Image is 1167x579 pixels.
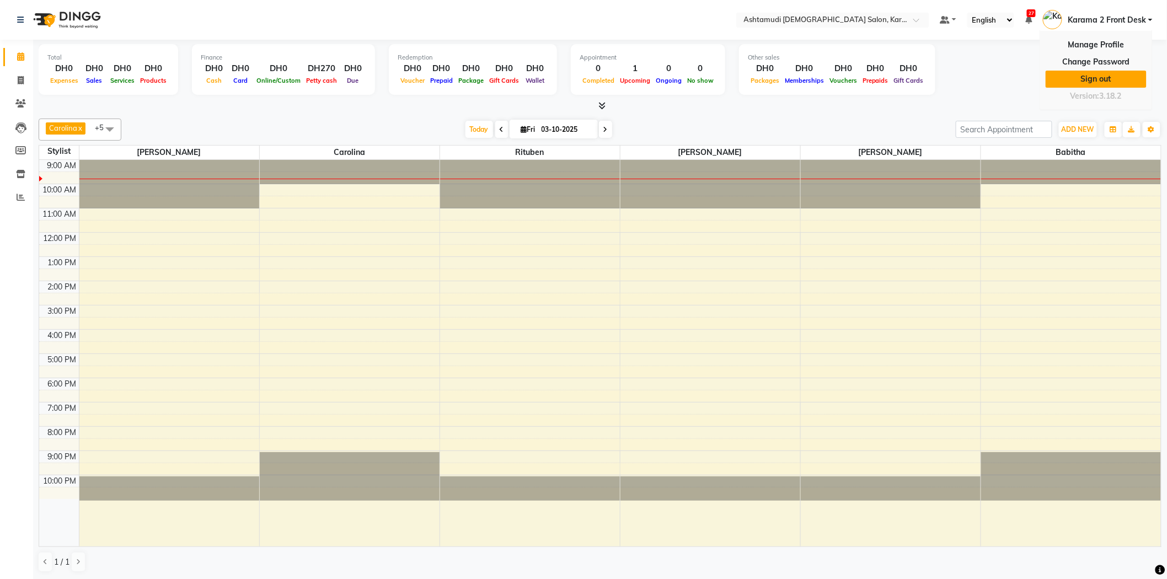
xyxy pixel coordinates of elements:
div: DH0 [891,62,927,75]
div: 1:00 PM [46,257,79,269]
span: Online/Custom [254,77,303,84]
span: Gift Cards [486,77,522,84]
span: Package [456,77,486,84]
div: DH0 [47,62,81,75]
span: Products [137,77,169,84]
div: DH0 [860,62,891,75]
div: Finance [201,53,366,62]
span: Wallet [523,77,547,84]
div: 12:00 PM [41,233,79,244]
div: DH0 [137,62,169,75]
span: Karama 2 Front Desk [1068,14,1146,26]
div: 0 [580,62,617,75]
div: DH0 [522,62,548,75]
span: Prepaid [427,77,456,84]
span: ADD NEW [1062,125,1094,133]
div: 6:00 PM [46,378,79,390]
div: 0 [653,62,684,75]
div: DH0 [201,62,227,75]
span: Expenses [47,77,81,84]
span: Services [108,77,137,84]
span: Voucher [398,77,427,84]
span: Petty cash [303,77,340,84]
div: DH0 [254,62,303,75]
span: Prepaids [860,77,891,84]
div: 2:00 PM [46,281,79,293]
span: +5 [95,123,112,132]
div: Total [47,53,169,62]
span: Due [345,77,362,84]
div: 4:00 PM [46,330,79,341]
span: Card [231,77,250,84]
div: DH0 [108,62,137,75]
div: DH0 [427,62,456,75]
span: Vouchers [827,77,860,84]
button: ADD NEW [1059,122,1097,137]
span: Carolina [49,124,77,132]
div: DH0 [340,62,366,75]
a: 27 [1025,15,1032,25]
div: 11:00 AM [41,208,79,220]
span: Carolina [260,146,440,159]
div: Redemption [398,53,548,62]
input: 2025-10-03 [538,121,593,138]
span: Babitha [981,146,1161,159]
span: [PERSON_NAME] [79,146,259,159]
img: Karama 2 Front Desk [1043,10,1062,29]
div: Stylist [39,146,79,157]
div: DH0 [782,62,827,75]
div: 10:00 AM [41,184,79,196]
div: DH0 [227,62,254,75]
img: logo [28,4,104,35]
div: 10:00 PM [41,475,79,487]
span: [PERSON_NAME] [801,146,981,159]
div: 3:00 PM [46,305,79,317]
span: Packages [748,77,782,84]
a: Sign out [1046,71,1147,88]
span: Completed [580,77,617,84]
div: DH270 [303,62,340,75]
div: DH0 [748,62,782,75]
span: No show [684,77,716,84]
span: 27 [1027,9,1036,17]
a: Change Password [1046,53,1147,71]
span: Ongoing [653,77,684,84]
div: Version:3.18.2 [1046,88,1147,104]
div: DH0 [486,62,522,75]
div: 1 [617,62,653,75]
a: x [77,124,82,132]
span: Rituben [440,146,620,159]
div: DH0 [827,62,860,75]
span: Gift Cards [891,77,927,84]
div: DH0 [456,62,486,75]
div: DH0 [81,62,108,75]
span: Today [465,121,493,138]
div: Appointment [580,53,716,62]
span: Sales [84,77,105,84]
span: Cash [204,77,224,84]
span: 1 / 1 [54,556,69,568]
span: [PERSON_NAME] [620,146,800,159]
div: 5:00 PM [46,354,79,366]
span: Fri [518,125,538,133]
div: 9:00 AM [45,160,79,171]
input: Search Appointment [956,121,1052,138]
span: Memberships [782,77,827,84]
div: 0 [684,62,716,75]
div: 8:00 PM [46,427,79,438]
div: 9:00 PM [46,451,79,463]
span: Upcoming [617,77,653,84]
div: Other sales [748,53,927,62]
div: 7:00 PM [46,403,79,414]
a: Manage Profile [1046,36,1147,53]
div: DH0 [398,62,427,75]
